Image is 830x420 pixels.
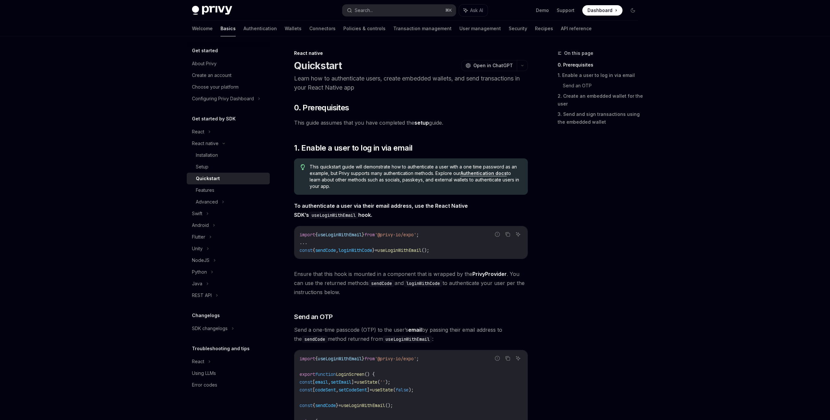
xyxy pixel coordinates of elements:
h5: Get started [192,47,218,55]
span: (); [421,247,429,253]
a: Choose your platform [187,81,270,93]
span: useLoginWithEmail [318,356,362,362]
div: Choose your platform [192,83,239,91]
span: This guide assumes that you have completed the guide. [294,118,528,127]
span: false [396,387,409,393]
span: Send an OTP [294,312,333,321]
div: Installation [196,151,218,159]
div: Quickstart [196,175,220,182]
h1: Quickstart [294,60,342,71]
span: const [300,247,313,253]
button: Search...⌘K [342,5,456,16]
span: useLoginWithEmail [377,247,421,253]
span: from [364,356,375,362]
a: Policies & controls [343,21,385,36]
span: , [336,387,338,393]
button: Report incorrect code [493,354,502,363]
a: setup [414,119,429,126]
div: Features [196,186,214,194]
span: [ [313,379,315,385]
span: import [300,232,315,238]
div: React native [192,140,219,147]
a: Basics [220,21,236,36]
span: ); [409,387,414,393]
button: Open in ChatGPT [461,60,517,71]
span: ] [351,379,354,385]
span: setCodeSent [338,387,367,393]
span: setEmail [331,379,351,385]
span: email [315,379,328,385]
a: Support [557,7,575,14]
div: About Privy [192,60,217,68]
button: Report incorrect code [493,230,502,239]
button: Ask AI [514,354,522,363]
div: Using LLMs [192,369,216,377]
span: } [362,232,364,238]
a: Using LLMs [187,367,270,379]
button: Copy the contents from the code block [504,230,512,239]
span: const [300,379,313,385]
div: React [192,358,204,365]
span: ( [377,379,380,385]
span: } [336,402,338,408]
span: { [313,247,315,253]
h5: Troubleshooting and tips [192,345,250,352]
span: useLoginWithEmail [341,402,385,408]
a: Features [187,184,270,196]
span: = [375,247,377,253]
span: () { [364,371,375,377]
div: Setup [196,163,208,171]
span: useState [357,379,377,385]
div: Flutter [192,233,205,241]
span: useLoginWithEmail [318,232,362,238]
a: Wallets [285,21,302,36]
span: '' [380,379,385,385]
span: import [300,356,315,362]
span: Open in ChatGPT [473,62,513,69]
span: = [370,387,372,393]
a: Setup [187,161,270,173]
a: Connectors [309,21,336,36]
span: loginWithCode [338,247,372,253]
code: loginWithCode [404,280,443,287]
span: ); [385,379,390,385]
span: Ask AI [470,7,483,14]
a: Create an account [187,69,270,81]
span: } [372,247,375,253]
span: ... [300,240,307,245]
a: 1. Enable a user to log in via email [558,70,643,80]
span: sendCode [315,402,336,408]
svg: Tip [301,164,305,170]
strong: email [408,327,422,333]
a: Transaction management [393,21,452,36]
button: Ask AI [459,5,488,16]
span: ⌘ K [445,8,452,13]
span: { [315,232,318,238]
a: Welcome [192,21,213,36]
div: REST API [192,291,212,299]
code: useLoginWithEmail [309,212,358,219]
span: codeSent [315,387,336,393]
div: Android [192,221,209,229]
span: ] [367,387,370,393]
span: Ensure that this hook is mounted in a component that is wrapped by the . You can use the returned... [294,269,528,297]
a: 0. Prerequisites [558,60,643,70]
span: function [315,371,336,377]
div: React native [294,50,528,56]
a: Quickstart [187,173,270,184]
div: SDK changelogs [192,325,228,332]
span: sendCode [315,247,336,253]
a: PrivyProvider [472,271,507,278]
strong: To authenticate a user via their email address, use the React Native SDK’s hook. [294,203,468,218]
div: Search... [355,6,373,14]
span: On this page [564,49,593,57]
span: (); [385,402,393,408]
span: } [362,356,364,362]
code: useLoginWithEmail [383,336,432,343]
div: Swift [192,210,202,217]
span: 1. Enable a user to log in via email [294,143,412,153]
a: 3. Send and sign transactions using the embedded wallet [558,109,643,127]
span: , [336,247,338,253]
span: LoginScreen [336,371,364,377]
div: Java [192,280,202,288]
